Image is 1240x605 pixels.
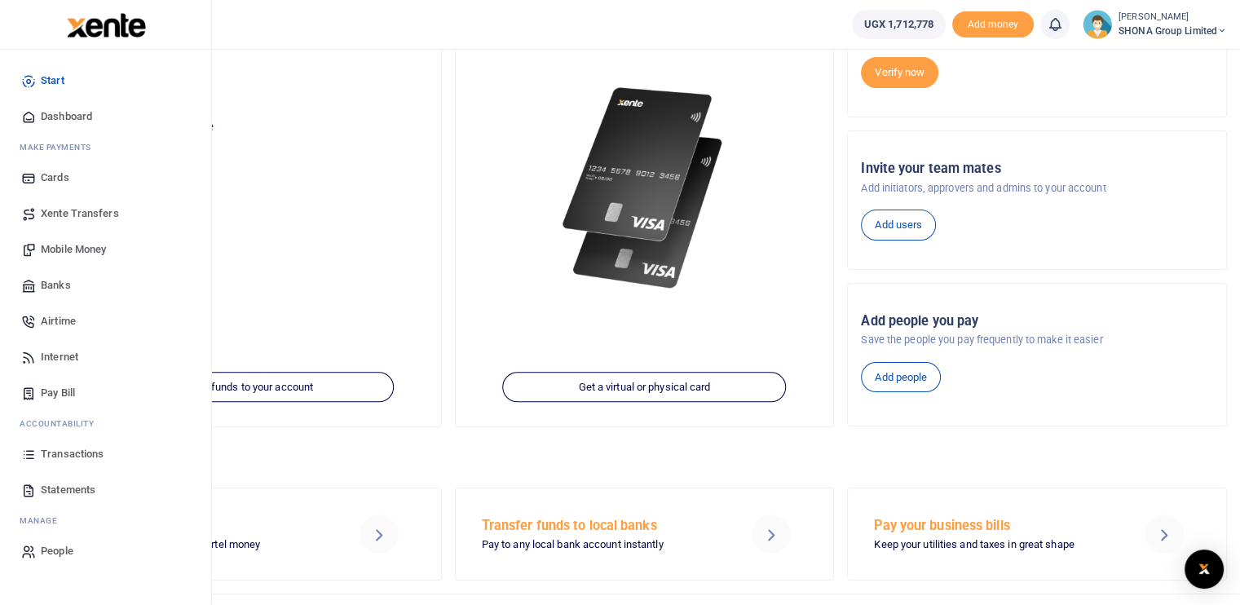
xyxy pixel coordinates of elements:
[482,518,723,534] h5: Transfer funds to local banks
[13,267,198,303] a: Banks
[13,99,198,135] a: Dashboard
[13,160,198,196] a: Cards
[13,533,198,569] a: People
[41,205,119,222] span: Xente Transfers
[13,411,198,436] li: Ac
[455,488,835,581] a: Transfer funds to local banks Pay to any local bank account instantly
[41,349,78,365] span: Internet
[76,119,428,135] p: Your current account balance
[41,170,69,186] span: Cards
[845,10,952,39] li: Wallet ballance
[41,313,76,329] span: Airtime
[13,436,198,472] a: Transactions
[1083,10,1112,39] img: profile-user
[67,13,146,38] img: logo-large
[874,518,1115,534] h5: Pay your business bills
[13,196,198,232] a: Xente Transfers
[110,372,394,403] a: Add funds to your account
[861,57,938,88] a: Verify now
[41,543,73,559] span: People
[41,277,71,294] span: Banks
[952,17,1034,29] a: Add money
[28,514,58,527] span: anage
[861,332,1213,348] p: Save the people you pay frequently to make it easier
[13,63,198,99] a: Start
[952,11,1034,38] span: Add money
[482,537,723,554] p: Pay to any local bank account instantly
[13,232,198,267] a: Mobile Money
[76,139,428,156] h5: UGX 1,712,778
[41,446,104,462] span: Transactions
[1119,11,1227,24] small: [PERSON_NAME]
[847,488,1227,581] a: Pay your business bills Keep your utilities and taxes in great shape
[1119,24,1227,38] span: SHONA Group Limited
[13,135,198,160] li: M
[41,73,64,89] span: Start
[861,180,1213,197] p: Add initiators, approvers and admins to your account
[62,448,1227,466] h4: Make a transaction
[1083,10,1227,39] a: profile-user [PERSON_NAME] SHONA Group Limited
[503,372,787,403] a: Get a virtual or physical card
[557,75,733,302] img: xente-_physical_cards.png
[28,141,91,153] span: ake Payments
[864,16,933,33] span: UGX 1,712,778
[76,59,428,75] h5: Account
[1185,550,1224,589] div: Open Intercom Messenger
[41,385,75,401] span: Pay Bill
[13,375,198,411] a: Pay Bill
[32,417,94,430] span: countability
[41,482,95,498] span: Statements
[13,303,198,339] a: Airtime
[861,161,1213,177] h5: Invite your team mates
[861,362,941,393] a: Add people
[861,210,936,241] a: Add users
[65,18,146,30] a: logo-small logo-large logo-large
[852,10,946,39] a: UGX 1,712,778
[13,339,198,375] a: Internet
[41,241,106,258] span: Mobile Money
[13,508,198,533] li: M
[952,11,1034,38] li: Toup your wallet
[13,472,198,508] a: Statements
[41,108,92,125] span: Dashboard
[62,488,442,581] a: Send Mobile Money MTN mobile money and Airtel money
[76,83,428,99] p: SHONA Group Limited
[874,537,1115,554] p: Keep your utilities and taxes in great shape
[861,313,1213,329] h5: Add people you pay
